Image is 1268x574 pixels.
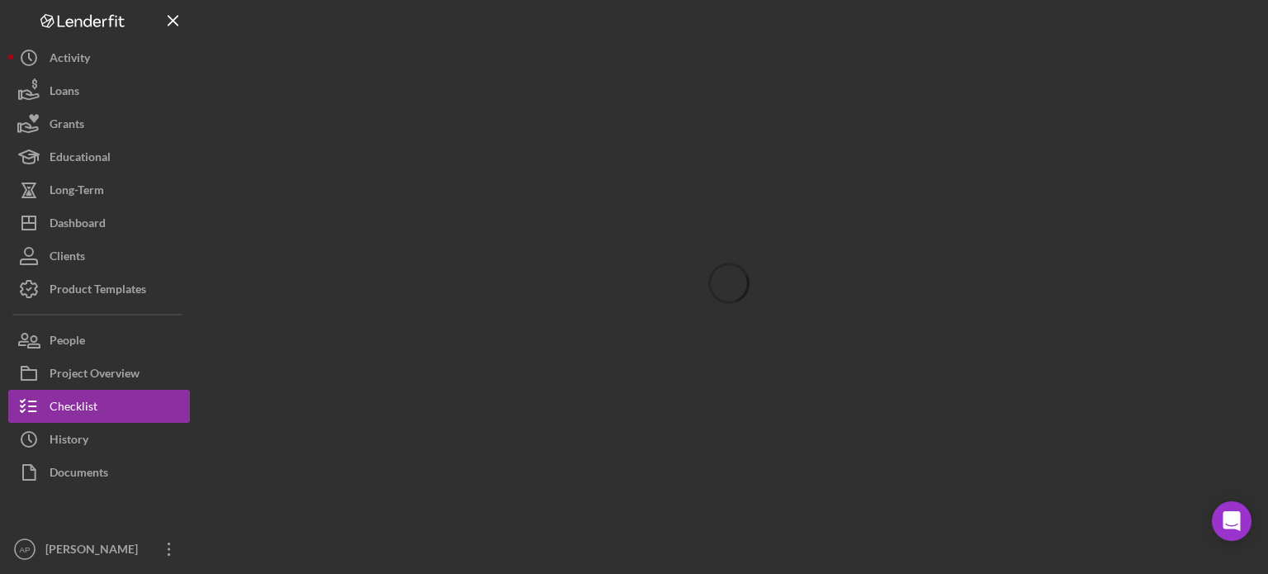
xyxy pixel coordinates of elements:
[50,423,88,460] div: History
[50,140,111,178] div: Educational
[50,240,85,277] div: Clients
[50,206,106,244] div: Dashboard
[8,74,190,107] button: Loans
[8,273,190,306] button: Product Templates
[50,74,79,111] div: Loans
[8,240,190,273] button: Clients
[41,533,149,570] div: [PERSON_NAME]
[8,324,190,357] button: People
[50,173,104,211] div: Long-Term
[8,140,190,173] button: Educational
[50,456,108,493] div: Documents
[50,390,97,427] div: Checklist
[8,107,190,140] button: Grants
[8,533,190,566] button: AP[PERSON_NAME]
[50,107,84,145] div: Grants
[8,206,190,240] button: Dashboard
[8,173,190,206] button: Long-Term
[1212,501,1251,541] div: Open Intercom Messenger
[50,41,90,78] div: Activity
[50,324,85,361] div: People
[8,456,190,489] button: Documents
[8,423,190,456] button: History
[8,41,190,74] button: Activity
[8,357,190,390] button: Project Overview
[8,390,190,423] button: Checklist
[20,545,31,554] text: AP
[50,273,146,310] div: Product Templates
[50,357,140,394] div: Project Overview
